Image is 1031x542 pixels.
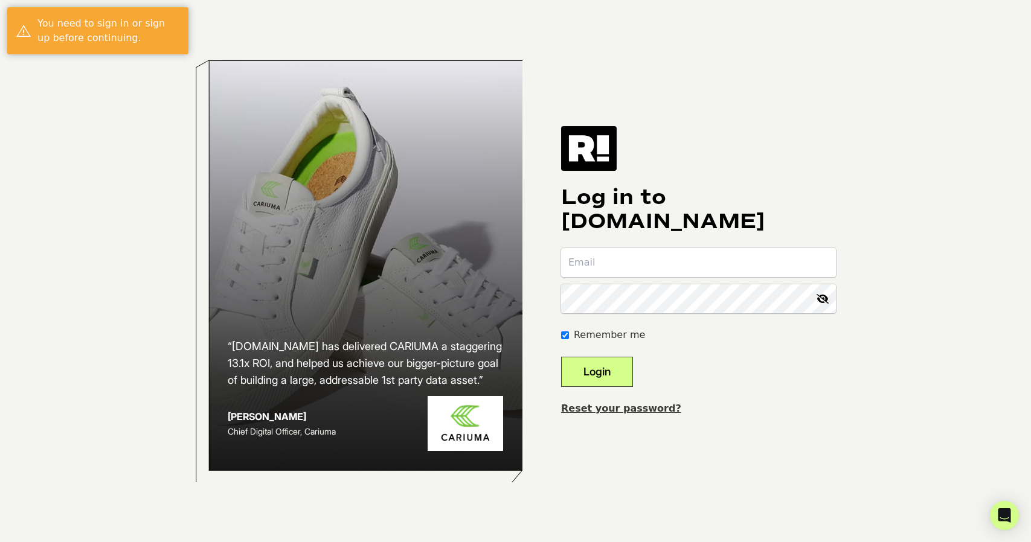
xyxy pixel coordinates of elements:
[561,403,681,414] a: Reset your password?
[228,338,503,389] h2: “[DOMAIN_NAME] has delivered CARIUMA a staggering 13.1x ROI, and helped us achieve our bigger-pic...
[228,426,336,436] span: Chief Digital Officer, Cariuma
[574,328,645,342] label: Remember me
[37,16,179,45] div: You need to sign in or sign up before continuing.
[428,396,503,451] img: Cariuma
[561,185,836,234] h1: Log in to [DOMAIN_NAME]
[561,126,617,171] img: Retention.com
[561,357,633,387] button: Login
[228,410,306,422] strong: [PERSON_NAME]
[561,248,836,277] input: Email
[990,501,1019,530] div: Open Intercom Messenger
